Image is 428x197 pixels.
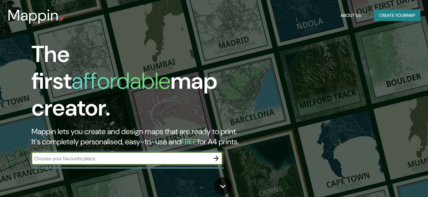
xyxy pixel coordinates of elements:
[32,126,246,147] h2: Mappin lets you create and design maps that are ready to print. It's completely personalised, eas...
[59,17,64,22] img: mappin-pin
[181,137,197,147] h5: FREE
[32,155,210,162] input: Choose your favourite place
[374,10,420,21] button: Create yourmap
[32,41,246,126] h1: The first map creator.
[338,10,364,21] button: About Us
[8,6,59,24] h3: Mappin
[72,66,171,96] h1: affordable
